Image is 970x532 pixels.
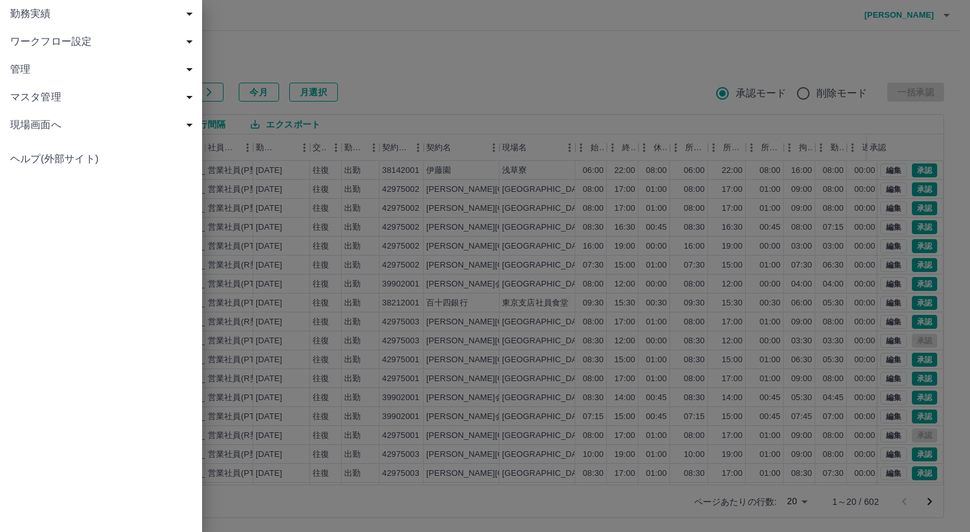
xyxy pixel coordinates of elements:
[10,117,197,133] span: 現場画面へ
[10,34,197,49] span: ワークフロー設定
[10,151,192,167] span: ヘルプ(外部サイト)
[10,6,197,21] span: 勤務実績
[10,90,197,105] span: マスタ管理
[10,62,197,77] span: 管理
